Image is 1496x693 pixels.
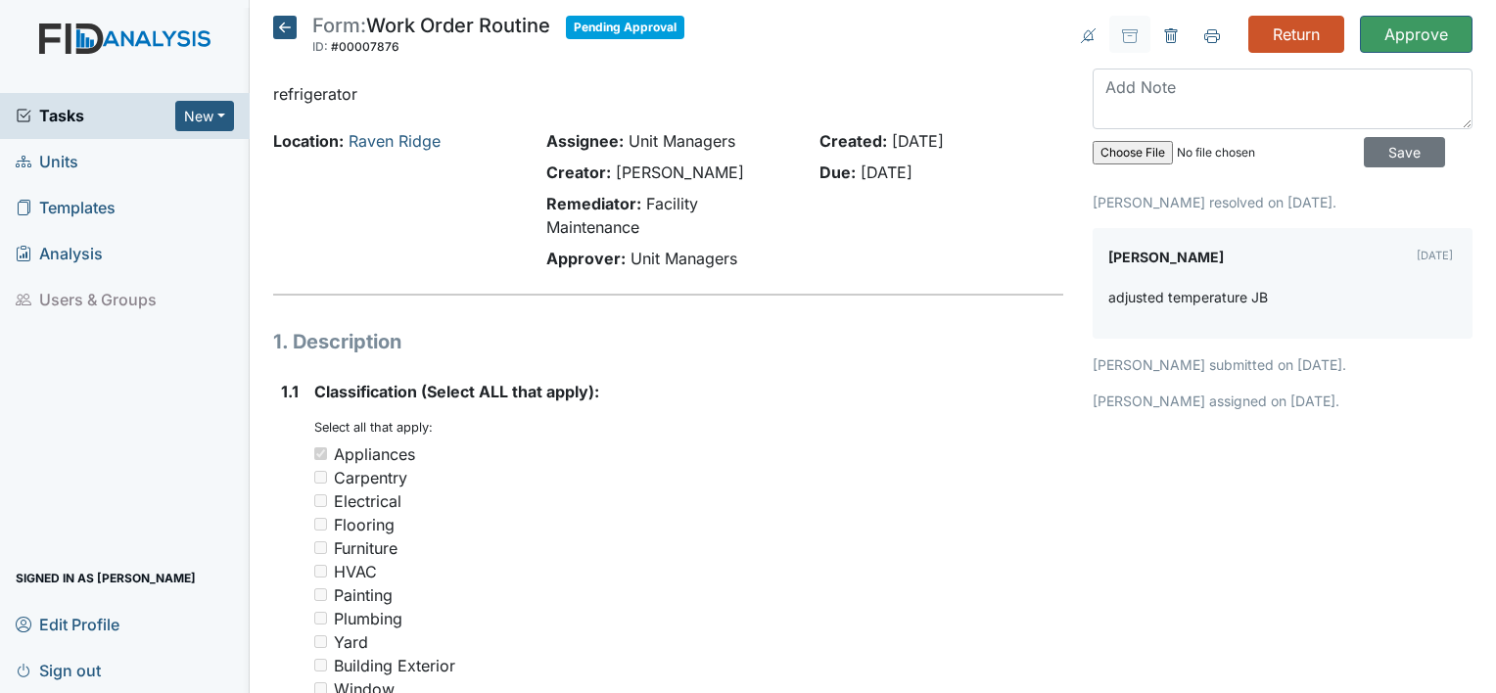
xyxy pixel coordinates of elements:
strong: Remediator: [546,194,641,213]
span: Sign out [16,655,101,685]
strong: Created: [819,131,887,151]
input: Flooring [314,518,327,531]
input: Appliances [314,447,327,460]
label: [PERSON_NAME] [1108,244,1224,271]
span: Units [16,147,78,177]
div: Furniture [334,536,397,560]
strong: Creator: [546,162,611,182]
p: [PERSON_NAME] resolved on [DATE]. [1093,192,1473,212]
span: Form: [312,14,366,37]
button: New [175,101,234,131]
span: [DATE] [892,131,944,151]
span: #00007876 [331,39,399,54]
strong: Location: [273,131,344,151]
strong: Due: [819,162,856,182]
input: Carpentry [314,471,327,484]
div: Flooring [334,513,395,536]
div: Carpentry [334,466,407,489]
input: Furniture [314,541,327,554]
strong: Assignee: [546,131,624,151]
input: Approve [1360,16,1473,53]
span: Edit Profile [16,609,119,639]
p: adjusted temperature JB [1108,287,1268,307]
div: Electrical [334,489,401,513]
strong: Approver: [546,249,626,268]
small: Select all that apply: [314,420,433,435]
span: Signed in as [PERSON_NAME] [16,563,196,593]
span: Classification (Select ALL that apply): [314,382,599,401]
input: Yard [314,635,327,648]
label: 1.1 [281,380,299,403]
input: Save [1364,137,1445,167]
div: Work Order Routine [312,16,550,59]
input: Plumbing [314,612,327,624]
input: Return [1248,16,1344,53]
span: Unit Managers [629,131,735,151]
p: [PERSON_NAME] assigned on [DATE]. [1093,391,1473,411]
h1: 1. Description [273,327,1063,356]
span: Analysis [16,239,103,269]
span: Unit Managers [631,249,737,268]
input: Electrical [314,494,327,507]
div: Appliances [334,442,415,466]
p: [PERSON_NAME] submitted on [DATE]. [1093,354,1473,375]
a: Raven Ridge [349,131,441,151]
input: HVAC [314,565,327,577]
span: [DATE] [861,162,912,182]
div: Building Exterior [334,654,455,677]
div: Yard [334,630,368,654]
p: refrigerator [273,82,1063,106]
span: Pending Approval [566,16,684,39]
span: ID: [312,39,328,54]
a: Tasks [16,104,175,127]
input: Building Exterior [314,659,327,671]
div: Painting [334,583,393,607]
small: [DATE] [1417,249,1453,262]
span: [PERSON_NAME] [616,162,744,182]
span: Templates [16,193,116,223]
input: Painting [314,588,327,601]
div: HVAC [334,560,377,583]
div: Plumbing [334,607,402,630]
